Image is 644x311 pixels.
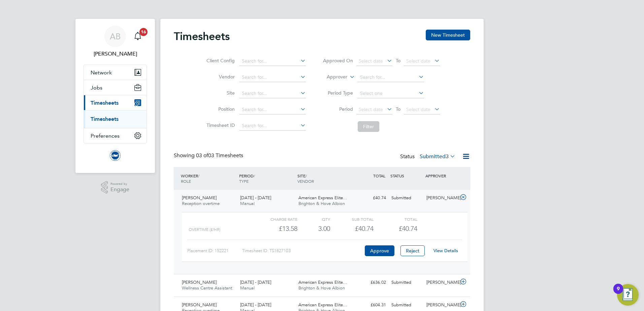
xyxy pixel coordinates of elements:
[84,26,147,58] a: AB[PERSON_NAME]
[617,284,639,306] button: Open Resource Center, 9 new notifications
[323,106,353,112] label: Period
[239,105,306,114] input: Search for...
[297,215,330,223] div: QTY
[358,121,379,132] button: Filter
[298,302,347,308] span: American Express Elite…
[359,106,383,112] span: Select date
[139,28,148,36] span: 16
[239,89,306,98] input: Search for...
[374,215,417,223] div: Total
[181,178,191,184] span: ROLE
[187,245,242,256] div: Placement ID: 152221
[110,150,121,161] img: brightonandhovealbion-logo-retina.png
[394,105,402,113] span: To
[424,193,459,204] div: [PERSON_NAME]
[84,80,147,95] button: Jobs
[394,56,402,65] span: To
[354,277,389,288] div: £636.02
[298,285,345,291] span: Brighton & Hove Albion
[91,69,112,76] span: Network
[110,187,129,193] span: Engage
[317,74,347,80] label: Approver
[424,300,459,311] div: [PERSON_NAME]
[297,223,330,234] div: 3.00
[242,245,363,256] div: Timesheet ID: TS1827103
[182,302,217,308] span: [PERSON_NAME]
[426,30,470,40] button: New Timesheet
[254,223,297,234] div: £13.58
[323,58,353,64] label: Approved On
[204,106,235,112] label: Position
[204,74,235,80] label: Vendor
[131,26,144,47] a: 16
[204,90,235,96] label: Site
[305,173,307,178] span: /
[358,73,424,82] input: Search for...
[204,122,235,128] label: Timesheet ID
[174,30,230,43] h2: Timesheets
[75,19,155,173] nav: Main navigation
[297,178,314,184] span: VENDOR
[296,170,354,187] div: SITE
[354,193,389,204] div: £40.74
[182,195,217,201] span: [PERSON_NAME]
[179,170,237,187] div: WORKER
[182,285,232,291] span: Wellness Centre Assistant
[358,89,424,98] input: Select one
[254,215,297,223] div: Charge rate
[84,50,147,58] span: Andrea Battman
[196,152,243,159] span: 03 Timesheets
[446,153,449,160] span: 3
[84,128,147,143] button: Preferences
[240,201,255,206] span: Manual
[389,277,424,288] div: Submitted
[406,106,430,112] span: Select date
[298,279,347,285] span: American Express Elite…
[389,193,424,204] div: Submitted
[239,73,306,82] input: Search for...
[239,121,306,131] input: Search for...
[196,152,208,159] span: 03 of
[84,95,147,110] button: Timesheets
[237,170,296,187] div: PERIOD
[240,195,271,201] span: [DATE] - [DATE]
[110,32,121,41] span: AB
[174,152,245,159] div: Showing
[91,100,119,106] span: Timesheets
[84,65,147,80] button: Network
[354,300,389,311] div: £604.31
[91,133,120,139] span: Preferences
[239,178,249,184] span: TYPE
[91,116,119,122] a: Timesheets
[373,173,385,178] span: TOTAL
[400,152,457,162] div: Status
[240,285,255,291] span: Manual
[424,277,459,288] div: [PERSON_NAME]
[406,58,430,64] span: Select date
[330,215,374,223] div: Sub Total
[433,248,458,253] a: View Details
[359,58,383,64] span: Select date
[424,170,459,182] div: APPROVER
[84,150,147,161] a: Go to home page
[204,58,235,64] label: Client Config
[189,227,220,232] span: OVERTIME (£/HR)
[240,279,271,285] span: [DATE] - [DATE]
[420,153,455,160] label: Submitted
[389,300,424,311] div: Submitted
[182,279,217,285] span: [PERSON_NAME]
[239,57,306,66] input: Search for...
[110,181,129,187] span: Powered by
[240,302,271,308] span: [DATE] - [DATE]
[323,90,353,96] label: Period Type
[298,195,347,201] span: American Express Elite…
[182,201,220,206] span: Reception overtime
[400,245,425,256] button: Reject
[254,173,255,178] span: /
[330,223,374,234] div: £40.74
[101,181,130,194] a: Powered byEngage
[365,245,394,256] button: Approve
[389,170,424,182] div: STATUS
[91,84,102,91] span: Jobs
[617,289,620,298] div: 9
